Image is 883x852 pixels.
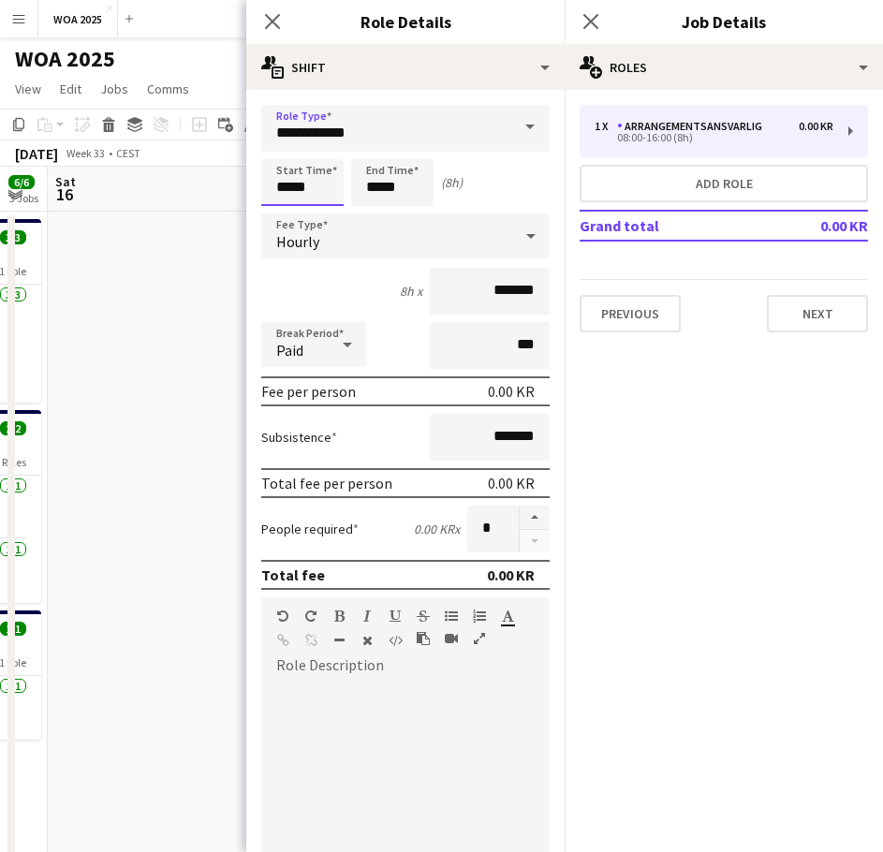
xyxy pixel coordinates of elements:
button: Next [767,295,868,332]
button: Paste as plain text [417,631,430,646]
label: Subsistence [261,429,337,446]
h3: Role Details [246,9,565,34]
button: Undo [276,609,289,624]
h1: WOA 2025 [15,45,115,73]
button: Ordered List [473,609,486,624]
div: Total fee [261,566,325,584]
div: 0.00 KR [487,566,535,584]
span: Jobs [100,81,128,97]
span: Comms [147,81,189,97]
span: View [15,81,41,97]
div: 0.00 KR [488,382,535,401]
div: 0.00 KR [799,120,833,133]
a: Jobs [93,77,136,101]
div: Fee per person [261,382,356,401]
span: 6/6 [8,175,35,189]
td: 0.00 KR [758,211,868,241]
button: Redo [304,609,317,624]
button: WOA 2025 [38,1,118,37]
div: 1 x [595,120,617,133]
div: Shift [246,45,565,90]
span: Hourly [276,232,319,251]
div: Total fee per person [261,474,392,492]
h3: Job Details [565,9,883,34]
button: HTML Code [389,633,402,648]
button: Insert video [445,631,458,646]
button: Increase [520,506,550,530]
a: Edit [52,77,89,101]
label: People required [261,521,359,537]
button: Text Color [501,609,514,624]
button: Italic [361,609,374,624]
div: Arrangementsansvarlig [617,120,770,133]
span: Sat [55,173,76,190]
button: Previous [580,295,681,332]
button: Add role [580,165,868,202]
div: 8h x [400,283,422,300]
a: View [7,77,49,101]
div: CEST [116,146,140,160]
button: Clear Formatting [361,633,374,648]
button: Unordered List [445,609,458,624]
div: 0.00 KR [488,474,535,492]
button: Fullscreen [473,631,486,646]
button: Horizontal Line [332,633,346,648]
div: [DATE] [15,144,58,163]
span: Paid [276,341,303,360]
div: (8h) [441,174,463,191]
div: 08:00-16:00 (8h) [595,133,833,142]
span: Week 33 [62,146,109,160]
span: 16 [52,184,76,205]
button: Strikethrough [417,609,430,624]
span: Edit [60,81,81,97]
div: 3 Jobs [9,191,38,205]
div: 0.00 KR x [414,521,460,537]
td: Grand total [580,211,758,241]
button: Underline [389,609,402,624]
a: Comms [140,77,197,101]
div: Roles [565,45,883,90]
button: Bold [332,609,346,624]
